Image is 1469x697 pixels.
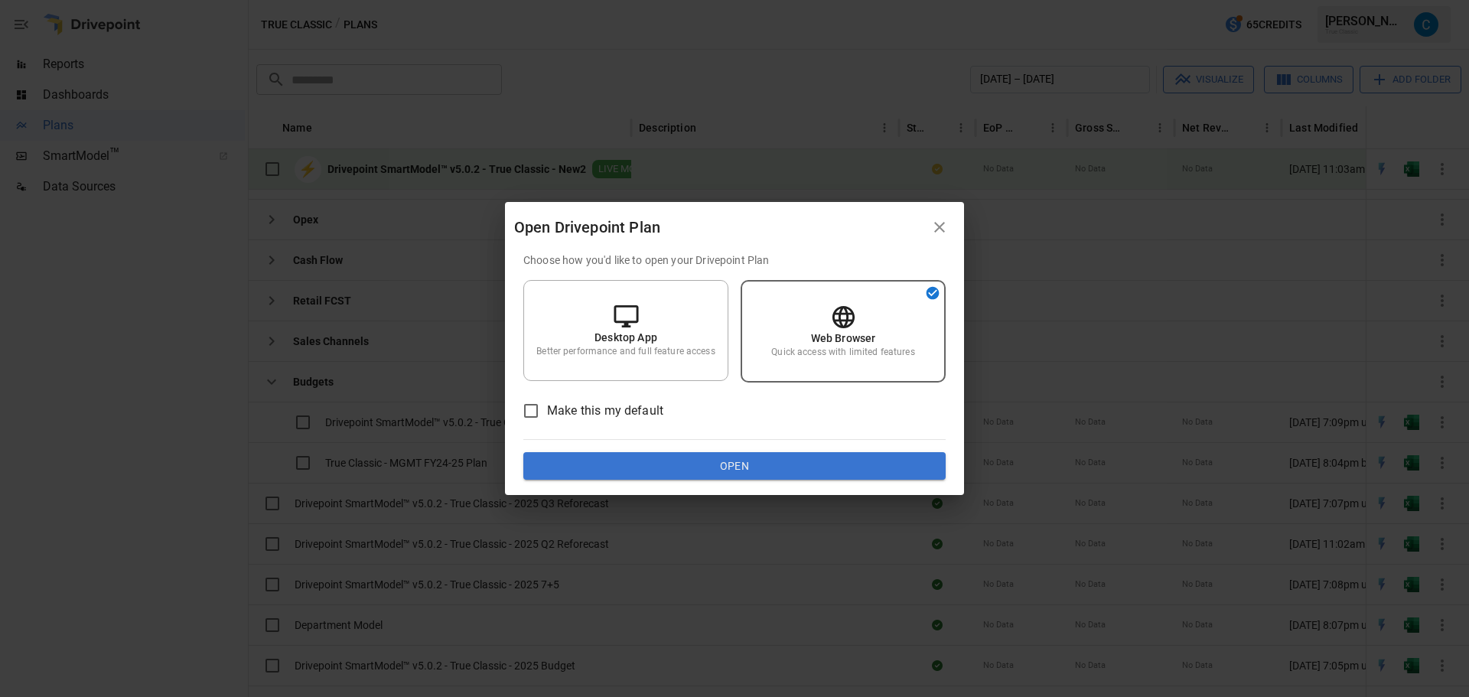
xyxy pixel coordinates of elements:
p: Quick access with limited features [771,346,914,359]
div: Open Drivepoint Plan [514,215,924,239]
button: Open [523,452,946,480]
p: Web Browser [811,331,876,346]
span: Make this my default [547,402,663,420]
p: Desktop App [594,330,657,345]
p: Better performance and full feature access [536,345,715,358]
p: Choose how you'd like to open your Drivepoint Plan [523,252,946,268]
